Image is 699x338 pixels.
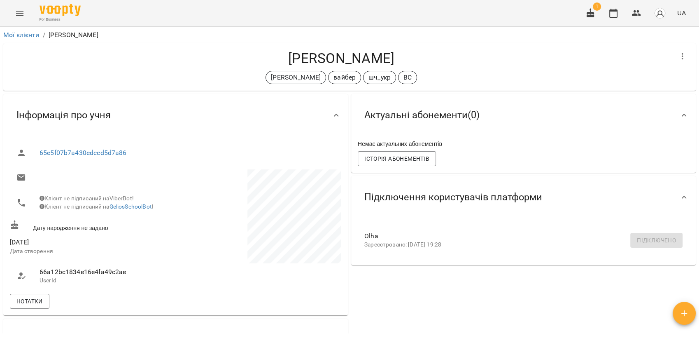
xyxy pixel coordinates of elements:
[403,73,412,82] p: ВС
[358,151,436,166] button: Історія абонементів
[364,191,542,204] span: Підключення користувачів платформи
[40,4,81,16] img: Voopty Logo
[3,94,348,136] div: Інформація про учня
[10,50,673,67] h4: [PERSON_NAME]
[333,73,356,82] p: вайбер
[16,109,111,122] span: Інформація про учня
[351,176,696,218] div: Підключення користувачів платформи
[40,149,127,157] a: 65e5f07b7a430edccd5d7a86
[10,294,49,309] button: Нотатки
[266,71,326,84] div: [PERSON_NAME]
[364,241,669,249] p: Зареєстровано: [DATE] 19:28
[40,17,81,22] span: For Business
[10,247,174,256] p: Дата створення
[368,73,391,82] p: шч_укр
[364,154,429,164] span: Історія абонементів
[674,5,689,21] button: UA
[10,3,30,23] button: Menu
[3,31,40,39] a: Мої клієнти
[40,267,168,277] span: 66a12bc1834e16e4fa49c2ae
[398,71,417,84] div: ВС
[40,203,154,210] span: Клієнт не підписаний на !
[110,203,152,210] a: GeliosSchoolBot
[10,237,174,247] span: [DATE]
[356,138,691,150] div: Немає актуальних абонементів
[593,2,601,11] span: 1
[49,30,98,40] p: [PERSON_NAME]
[351,94,696,136] div: Актуальні абонементи(0)
[8,218,176,234] div: Дату народження не задано
[16,296,43,306] span: Нотатки
[364,231,669,241] span: Оlha
[40,195,134,202] span: Клієнт не підписаний на ViberBot!
[43,30,45,40] li: /
[677,9,686,17] span: UA
[40,277,168,285] p: UserId
[328,71,361,84] div: вайбер
[363,71,396,84] div: шч_укр
[271,73,321,82] p: [PERSON_NAME]
[654,7,666,19] img: avatar_s.png
[3,30,696,40] nav: breadcrumb
[364,109,480,122] span: Актуальні абонементи ( 0 )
